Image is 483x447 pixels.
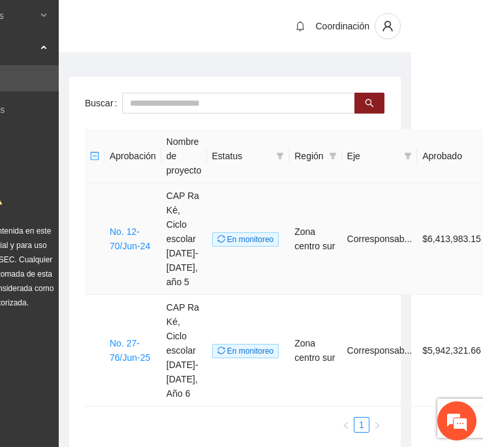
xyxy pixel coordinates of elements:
span: filter [326,146,339,166]
li: Next Page [369,417,385,433]
td: CAP Ra Ké, Ciclo escolar [DATE]-[DATE], Año 6 [161,295,207,407]
span: sync [217,347,225,354]
span: left [342,422,350,429]
span: En monitoreo [212,344,279,358]
td: Zona centro sur [289,295,341,407]
span: filter [401,146,414,166]
span: En monitoreo [212,232,279,247]
button: left [338,417,354,433]
span: Estamos en línea. [76,147,180,279]
span: filter [273,146,287,166]
li: 1 [354,417,369,433]
label: Buscar [85,93,122,114]
div: Minimizar ventana de chat en vivo [214,7,245,38]
th: Aprobación [104,129,161,183]
button: right [369,417,385,433]
span: Corresponsab... [347,345,413,356]
div: Chatee con nosotros ahora [68,67,219,84]
a: No. 27-76/Jun-25 [110,338,150,363]
button: bell [290,16,311,37]
a: 1 [354,418,369,432]
span: user [375,20,400,32]
span: Región [294,149,323,163]
span: filter [276,152,284,160]
span: Coordinación [316,21,370,31]
span: bell [290,21,310,31]
td: Zona centro sur [289,183,341,295]
span: search [365,99,374,109]
span: Corresponsab... [347,234,413,244]
span: sync [217,235,225,243]
span: filter [329,152,337,160]
li: Previous Page [338,417,354,433]
a: No. 12-70/Jun-24 [110,226,150,251]
td: CAP Ra Ké, Ciclo escolar [DATE]-[DATE], año 5 [161,183,207,295]
span: right [373,422,381,429]
span: minus-square [90,151,99,161]
th: Nombre de proyecto [161,129,207,183]
span: filter [404,152,412,160]
textarea: Escriba su mensaje y pulse “Intro” [7,303,249,349]
button: user [375,13,401,39]
span: Eje [347,149,399,163]
button: search [354,93,384,114]
span: Estatus [212,149,272,163]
